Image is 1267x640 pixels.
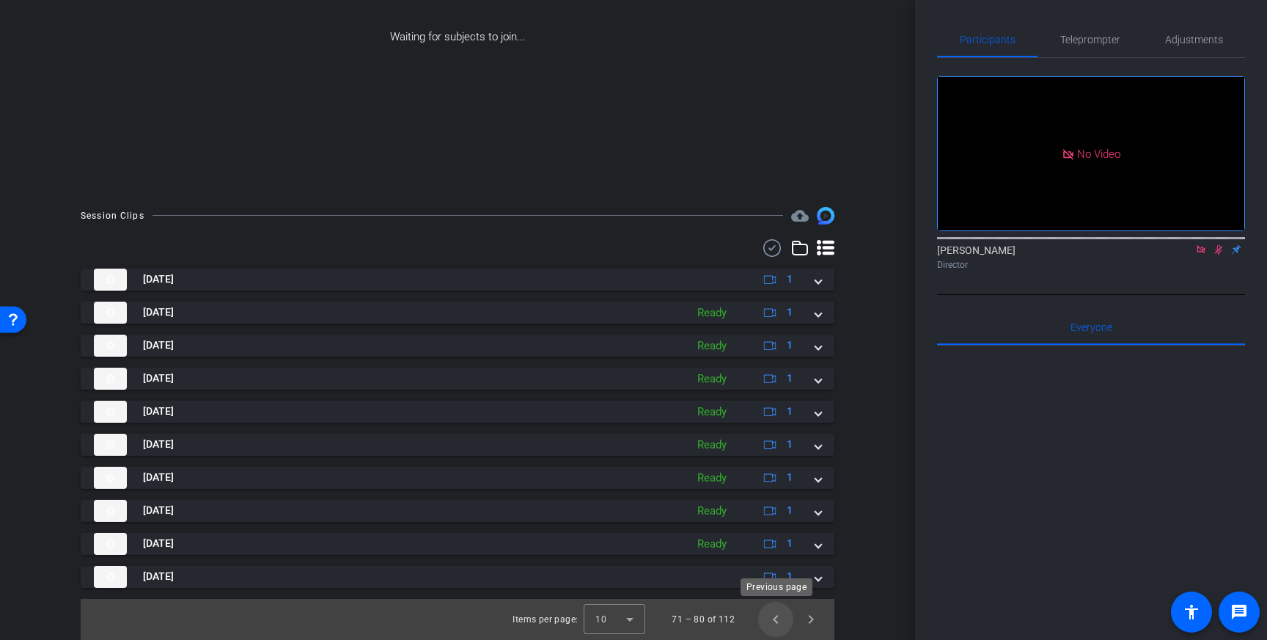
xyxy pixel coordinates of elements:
img: thumb-nail [94,500,127,522]
span: Teleprompter [1060,34,1120,45]
span: [DATE] [143,338,174,353]
div: Previous page [741,578,812,596]
img: thumb-nail [94,434,127,456]
mat-expansion-panel-header: thumb-nail[DATE]Ready1 [81,500,834,522]
span: 1 [787,305,793,320]
mat-icon: accessibility [1183,603,1200,621]
div: Ready [690,371,734,388]
mat-icon: cloud_upload [791,207,809,225]
img: thumb-nail [94,566,127,588]
img: thumb-nail [94,335,127,357]
span: 1 [787,404,793,419]
div: Ready [690,470,734,487]
div: [PERSON_NAME] [937,243,1245,272]
span: 1 [787,503,793,518]
mat-icon: message [1230,603,1248,621]
span: Adjustments [1165,34,1223,45]
span: [DATE] [143,536,174,551]
img: thumb-nail [94,401,127,423]
div: Session Clips [81,208,144,223]
mat-expansion-panel-header: thumb-nail[DATE]Ready1 [81,335,834,357]
span: [DATE] [143,437,174,452]
span: [DATE] [143,569,174,584]
span: Destinations for your clips [791,207,809,225]
mat-expansion-panel-header: thumb-nail[DATE]1 [81,269,834,291]
span: 1 [787,338,793,353]
span: 1 [787,437,793,452]
span: No Video [1077,147,1120,160]
div: Ready [690,338,734,354]
div: Ready [690,536,734,553]
div: Director [937,258,1245,272]
mat-expansion-panel-header: thumb-nail[DATE]Ready1 [81,401,834,423]
button: Previous page [758,602,793,637]
div: 71 – 80 of 112 [672,612,735,627]
img: thumb-nail [94,368,127,390]
span: 1 [787,470,793,485]
div: Items per page: [513,612,578,627]
span: [DATE] [143,470,174,485]
img: thumb-nail [94,533,127,555]
div: Ready [690,404,734,421]
span: Participants [960,34,1016,45]
img: Session clips [817,207,834,225]
mat-expansion-panel-header: thumb-nail[DATE]Ready1 [81,533,834,555]
span: 1 [787,272,793,287]
mat-expansion-panel-header: thumb-nail[DATE]Ready1 [81,302,834,324]
mat-expansion-panel-header: thumb-nail[DATE]Ready1 [81,434,834,456]
span: [DATE] [143,305,174,320]
img: thumb-nail [94,269,127,291]
div: Ready [690,437,734,454]
mat-expansion-panel-header: thumb-nail[DATE]1 [81,566,834,588]
img: thumb-nail [94,302,127,324]
div: Ready [690,305,734,321]
span: 1 [787,536,793,551]
div: Ready [690,503,734,520]
span: 1 [787,371,793,386]
span: [DATE] [143,404,174,419]
span: [DATE] [143,503,174,518]
span: 1 [787,569,793,584]
button: Next page [793,602,829,637]
mat-expansion-panel-header: thumb-nail[DATE]Ready1 [81,467,834,489]
span: [DATE] [143,272,174,287]
img: thumb-nail [94,467,127,489]
span: [DATE] [143,371,174,386]
span: Everyone [1070,322,1112,332]
mat-expansion-panel-header: thumb-nail[DATE]Ready1 [81,368,834,390]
